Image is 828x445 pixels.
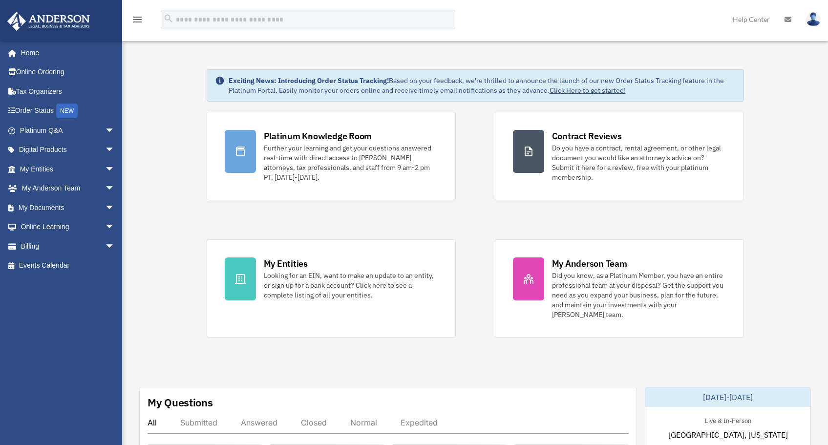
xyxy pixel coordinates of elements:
[105,198,125,218] span: arrow_drop_down
[552,130,622,142] div: Contract Reviews
[132,14,144,25] i: menu
[401,418,438,427] div: Expedited
[105,159,125,179] span: arrow_drop_down
[697,415,759,425] div: Live & In-Person
[264,143,438,182] div: Further your learning and get your questions answered real-time with direct access to [PERSON_NAM...
[7,140,129,160] a: Digital Productsarrow_drop_down
[105,121,125,141] span: arrow_drop_down
[4,12,93,31] img: Anderson Advisors Platinum Portal
[7,63,129,82] a: Online Ordering
[264,130,372,142] div: Platinum Knowledge Room
[645,387,810,407] div: [DATE]-[DATE]
[7,179,129,198] a: My Anderson Teamarrow_drop_down
[207,112,456,200] a: Platinum Knowledge Room Further your learning and get your questions answered real-time with dire...
[180,418,217,427] div: Submitted
[552,143,726,182] div: Do you have a contract, rental agreement, or other legal document you would like an attorney's ad...
[7,198,129,217] a: My Documentsarrow_drop_down
[132,17,144,25] a: menu
[229,76,736,95] div: Based on your feedback, we're thrilled to announce the launch of our new Order Status Tracking fe...
[229,76,389,85] strong: Exciting News: Introducing Order Status Tracking!
[7,43,125,63] a: Home
[264,271,438,300] div: Looking for an EIN, want to make an update to an entity, or sign up for a bank account? Click her...
[7,217,129,237] a: Online Learningarrow_drop_down
[105,217,125,237] span: arrow_drop_down
[668,429,788,441] span: [GEOGRAPHIC_DATA], [US_STATE]
[148,418,157,427] div: All
[264,257,308,270] div: My Entities
[7,101,129,121] a: Order StatusNEW
[148,395,213,410] div: My Questions
[806,12,821,26] img: User Pic
[552,271,726,319] div: Did you know, as a Platinum Member, you have an entire professional team at your disposal? Get th...
[105,236,125,256] span: arrow_drop_down
[7,121,129,140] a: Platinum Q&Aarrow_drop_down
[495,239,744,338] a: My Anderson Team Did you know, as a Platinum Member, you have an entire professional team at your...
[350,418,377,427] div: Normal
[207,239,456,338] a: My Entities Looking for an EIN, want to make an update to an entity, or sign up for a bank accoun...
[7,236,129,256] a: Billingarrow_drop_down
[7,159,129,179] a: My Entitiesarrow_drop_down
[241,418,277,427] div: Answered
[552,257,627,270] div: My Anderson Team
[105,140,125,160] span: arrow_drop_down
[56,104,78,118] div: NEW
[7,256,129,275] a: Events Calendar
[550,86,626,95] a: Click Here to get started!
[7,82,129,101] a: Tax Organizers
[163,13,174,24] i: search
[301,418,327,427] div: Closed
[495,112,744,200] a: Contract Reviews Do you have a contract, rental agreement, or other legal document you would like...
[105,179,125,199] span: arrow_drop_down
